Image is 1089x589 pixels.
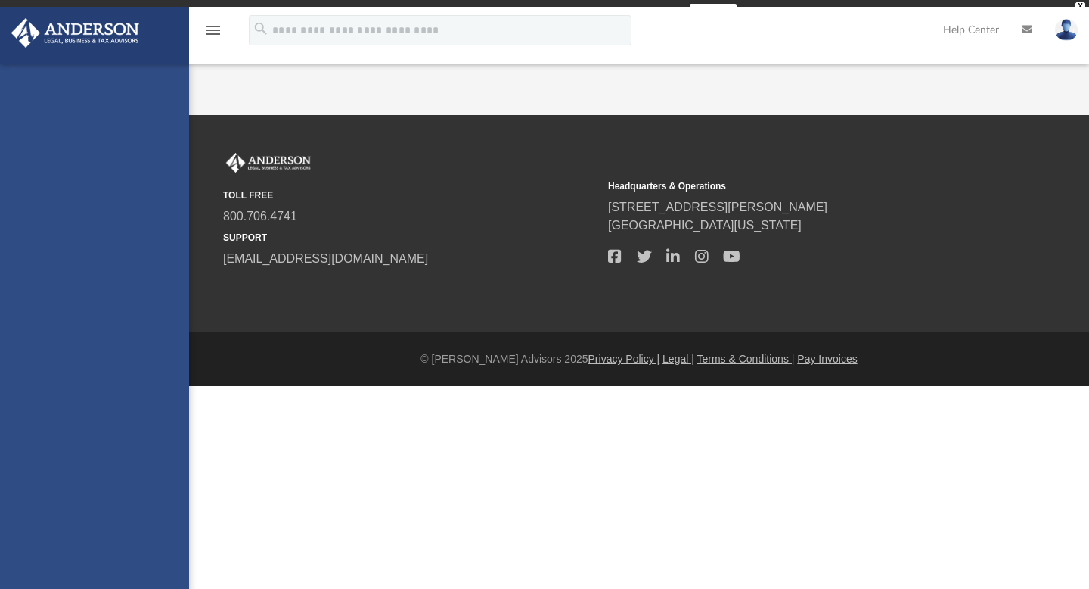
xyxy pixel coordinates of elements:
a: [GEOGRAPHIC_DATA][US_STATE] [608,219,802,232]
img: Anderson Advisors Platinum Portal [7,18,144,48]
a: Legal | [662,353,694,365]
div: Get a chance to win 6 months of Platinum for free just by filling out this [352,4,683,22]
img: User Pic [1055,19,1078,41]
small: TOLL FREE [223,189,597,202]
i: menu [204,21,222,39]
a: Terms & Conditions | [697,353,795,365]
a: survey [690,4,737,22]
a: Privacy Policy | [588,353,660,365]
a: [STREET_ADDRESS][PERSON_NAME] [608,201,827,213]
a: [EMAIL_ADDRESS][DOMAIN_NAME] [223,252,428,265]
div: close [1075,2,1085,11]
div: © [PERSON_NAME] Advisors 2025 [189,351,1089,367]
img: Anderson Advisors Platinum Portal [223,153,314,173]
a: 800.706.4741 [223,210,297,223]
i: search [253,20,269,37]
small: Headquarters & Operations [608,179,982,193]
a: menu [204,29,222,39]
a: Pay Invoices [797,353,857,365]
small: SUPPORT [223,231,597,245]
